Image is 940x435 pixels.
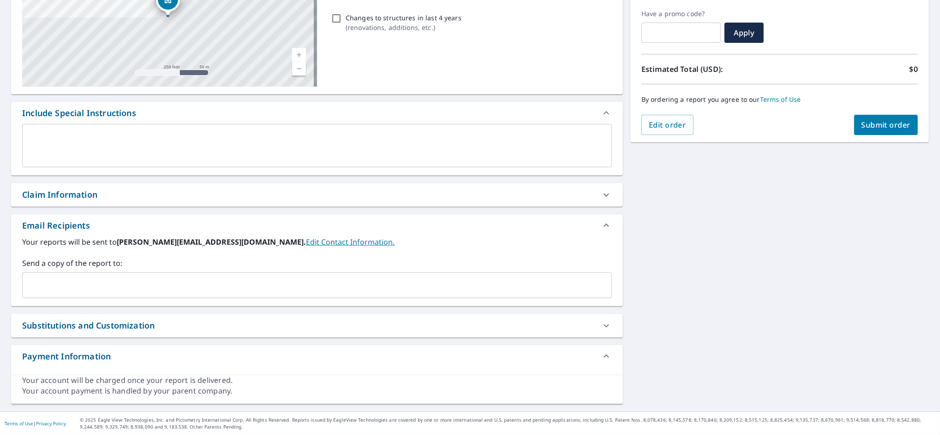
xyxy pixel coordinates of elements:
[346,13,461,23] p: Changes to structures in last 4 years
[292,48,306,62] a: Current Level 17, Zoom In
[346,23,461,32] p: ( renovations, additions, etc. )
[641,10,721,18] label: Have a promo code?
[641,115,694,135] button: Edit order
[641,95,918,104] p: By ordering a report you agree to our
[862,120,911,130] span: Submit order
[5,420,33,427] a: Terms of Use
[22,350,111,363] div: Payment Information
[5,421,66,426] p: |
[11,183,623,206] div: Claim Information
[724,23,764,43] button: Apply
[22,386,612,396] div: Your account payment is handled by your parent company.
[11,345,623,367] div: Payment Information
[292,62,306,76] a: Current Level 17, Zoom Out
[22,258,612,269] label: Send a copy of the report to:
[854,115,918,135] button: Submit order
[22,236,612,247] label: Your reports will be sent to
[641,64,780,75] p: Estimated Total (USD):
[22,107,136,119] div: Include Special Instructions
[306,237,395,247] a: EditContactInfo
[11,214,623,236] div: Email Recipients
[649,120,686,130] span: Edit order
[11,102,623,124] div: Include Special Instructions
[760,95,801,104] a: Terms of Use
[910,64,918,75] p: $0
[36,420,66,427] a: Privacy Policy
[117,237,306,247] b: [PERSON_NAME][EMAIL_ADDRESS][DOMAIN_NAME].
[22,375,612,386] div: Your account will be charged once your report is delivered.
[80,417,935,430] p: © 2025 Eagle View Technologies, Inc. and Pictometry International Corp. All Rights Reserved. Repo...
[22,319,155,332] div: Substitutions and Customization
[11,314,623,337] div: Substitutions and Customization
[22,219,90,232] div: Email Recipients
[732,28,756,38] span: Apply
[22,188,97,201] div: Claim Information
